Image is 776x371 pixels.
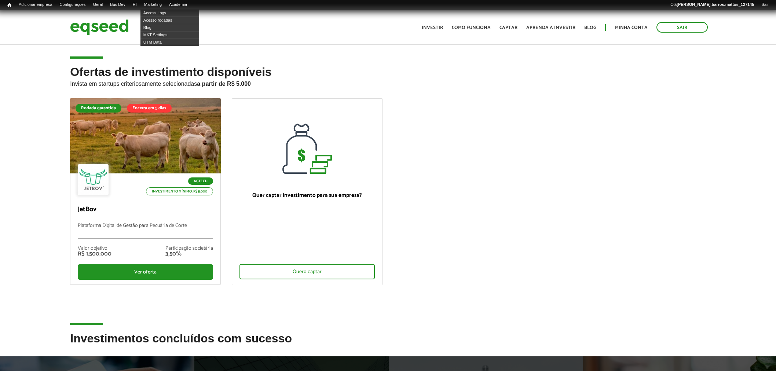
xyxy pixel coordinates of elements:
span: Início [7,3,11,8]
div: Quero captar [239,264,375,279]
p: Investimento mínimo: R$ 5.000 [146,187,213,195]
a: Como funciona [452,25,491,30]
p: JetBov [78,206,213,214]
div: Valor objetivo [78,246,111,251]
a: Sair [656,22,708,33]
a: Investir [422,25,443,30]
a: Rodada garantida Encerra em 5 dias Agtech Investimento mínimo: R$ 5.000 JetBov Plataforma Digital... [70,98,221,285]
a: Geral [89,2,106,8]
div: Ver oferta [78,264,213,280]
a: Quer captar investimento para sua empresa? Quero captar [232,98,382,285]
a: Adicionar empresa [15,2,56,8]
p: Invista em startups criteriosamente selecionadas [70,78,706,87]
p: Plataforma Digital de Gestão para Pecuária de Corte [78,223,213,239]
a: Minha conta [615,25,648,30]
h2: Ofertas de investimento disponíveis [70,66,706,98]
div: Participação societária [165,246,213,251]
p: Agtech [188,177,213,185]
a: Sair [758,2,772,8]
a: Academia [165,2,191,8]
p: Quer captar investimento para sua empresa? [239,192,375,199]
div: R$ 1.500.000 [78,251,111,257]
div: Encerra em 5 dias [127,104,172,113]
a: Bus Dev [106,2,129,8]
strong: [PERSON_NAME].barros.mattos_127145 [677,2,754,7]
a: Configurações [56,2,89,8]
div: 3,50% [165,251,213,257]
a: Olá[PERSON_NAME].barros.mattos_127145 [667,2,758,8]
img: EqSeed [70,18,129,37]
a: RI [129,2,140,8]
strong: a partir de R$ 5.000 [197,81,251,87]
a: Captar [499,25,517,30]
a: Blog [584,25,596,30]
a: Access Logs [140,9,199,16]
a: Início [4,2,15,9]
div: Rodada garantida [76,104,121,113]
a: Aprenda a investir [526,25,575,30]
h2: Investimentos concluídos com sucesso [70,332,706,356]
a: Marketing [140,2,165,8]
